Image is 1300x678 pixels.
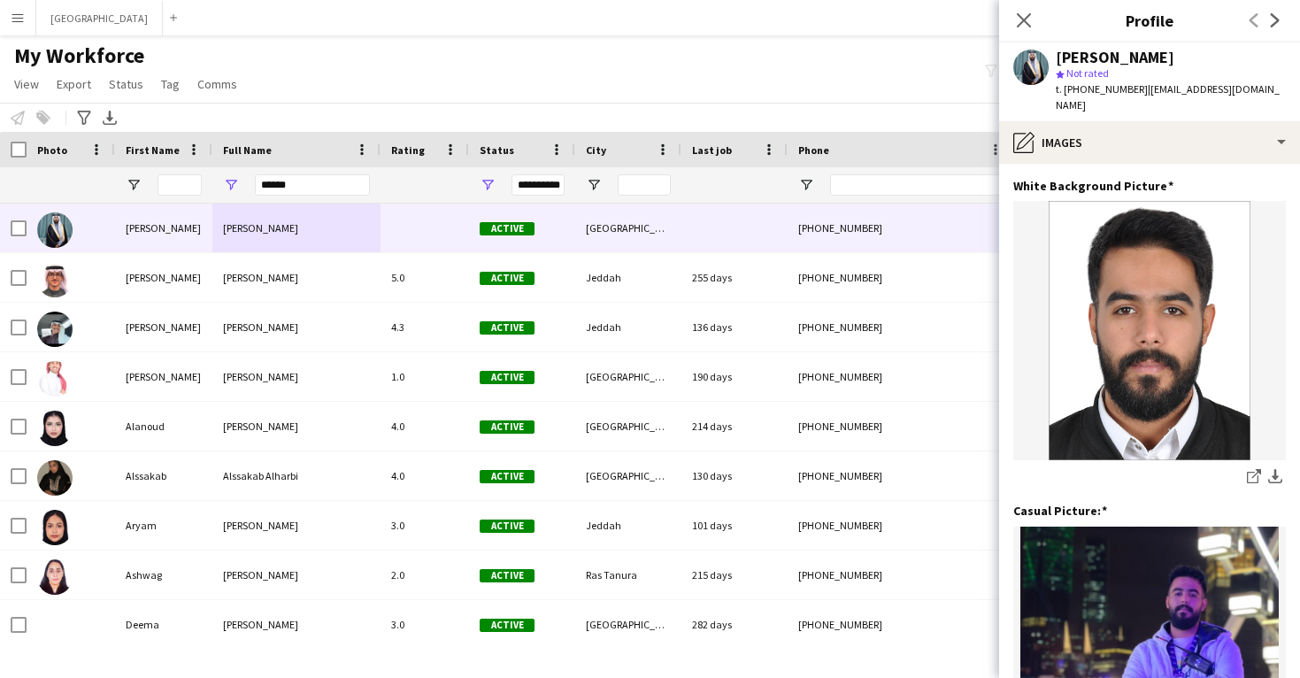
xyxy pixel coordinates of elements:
span: Active [480,470,535,483]
div: 215 days [681,551,788,599]
span: | [EMAIL_ADDRESS][DOMAIN_NAME] [1056,82,1280,112]
div: 255 days [681,253,788,302]
span: Full Name [223,143,272,157]
img: 35x45 copy.jpg France.jpg [1013,201,1286,460]
div: [PHONE_NUMBER] [788,600,1014,649]
h3: Casual Picture: [1013,503,1107,519]
span: [PERSON_NAME] [223,420,298,433]
div: [PHONE_NUMBER] [788,451,1014,500]
img: Abdulaziz AlHarbi [37,212,73,248]
app-action-btn: Export XLSX [99,107,120,128]
div: Alssakab [115,451,212,500]
div: Alanoud [115,402,212,451]
div: [PHONE_NUMBER] [788,303,1014,351]
div: Jeddah [575,253,681,302]
img: Aryam Alharbi [37,510,73,545]
div: Deema [115,600,212,649]
span: [PERSON_NAME] [223,618,298,631]
button: Open Filter Menu [480,177,496,193]
div: Images [999,121,1300,164]
span: t. [PHONE_NUMBER] [1056,82,1148,96]
span: [PERSON_NAME] [223,568,298,582]
span: Comms [197,76,237,92]
div: 101 days [681,501,788,550]
button: Open Filter Menu [798,177,814,193]
span: View [14,76,39,92]
div: 4.3 [381,303,469,351]
span: Active [480,222,535,235]
div: [GEOGRAPHIC_DATA] [575,600,681,649]
div: Jeddah [575,501,681,550]
span: [PERSON_NAME] [223,519,298,532]
div: 3.0 [381,600,469,649]
span: Tag [161,76,180,92]
span: Active [480,520,535,533]
span: Rating [391,143,425,157]
div: [PHONE_NUMBER] [788,402,1014,451]
span: [PERSON_NAME] [223,320,298,334]
div: [PERSON_NAME] [115,253,212,302]
div: [GEOGRAPHIC_DATA] [575,352,681,401]
div: Jeddah [575,303,681,351]
div: [PHONE_NUMBER] [788,352,1014,401]
div: [PERSON_NAME] [115,303,212,351]
input: First Name Filter Input [158,174,202,196]
div: 282 days [681,600,788,649]
div: Ras Tanura [575,551,681,599]
span: Status [480,143,514,157]
span: Alssakab Alharbi [223,469,298,482]
img: Abdulmajeed Alharbi [37,312,73,347]
a: View [7,73,46,96]
img: Abdullah Alharbi [37,262,73,297]
div: 136 days [681,303,788,351]
div: 2.0 [381,551,469,599]
img: Alssakab Alharbi [37,460,73,496]
input: Full Name Filter Input [255,174,370,196]
span: City [586,143,606,157]
button: Open Filter Menu [223,177,239,193]
span: Status [109,76,143,92]
span: [PERSON_NAME] [223,271,298,284]
span: Active [480,420,535,434]
img: Ashwag Alharbi [37,559,73,595]
span: My Workforce [14,42,144,69]
img: Abdulrahman Alharbi [37,361,73,397]
div: 4.0 [381,402,469,451]
button: Open Filter Menu [586,177,602,193]
div: 130 days [681,451,788,500]
div: 5.0 [381,253,469,302]
a: Export [50,73,98,96]
span: Active [480,619,535,632]
span: [PERSON_NAME] [223,370,298,383]
h3: White Background Picture [1013,178,1173,194]
span: Active [480,321,535,335]
span: Photo [37,143,67,157]
span: Export [57,76,91,92]
div: 1.0 [381,352,469,401]
div: 190 days [681,352,788,401]
span: Phone [798,143,829,157]
button: [GEOGRAPHIC_DATA] [36,1,163,35]
span: Last job [692,143,732,157]
input: City Filter Input [618,174,671,196]
a: Comms [190,73,244,96]
span: Active [480,569,535,582]
span: Not rated [1066,66,1109,80]
img: Alanoud Alharbi [37,411,73,446]
button: Open Filter Menu [126,177,142,193]
app-action-btn: Advanced filters [73,107,95,128]
div: 3.0 [381,501,469,550]
div: [PERSON_NAME] [115,352,212,401]
a: Tag [154,73,187,96]
div: [GEOGRAPHIC_DATA] [575,204,681,252]
h3: Profile [999,9,1300,32]
div: [PERSON_NAME] [115,204,212,252]
div: [PHONE_NUMBER] [788,551,1014,599]
div: Ashwag [115,551,212,599]
img: Deema Alharbi [37,609,73,644]
a: Status [102,73,150,96]
div: [PERSON_NAME] [1056,50,1174,65]
div: [PHONE_NUMBER] [788,204,1014,252]
div: [GEOGRAPHIC_DATA] [575,402,681,451]
span: First Name [126,143,180,157]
